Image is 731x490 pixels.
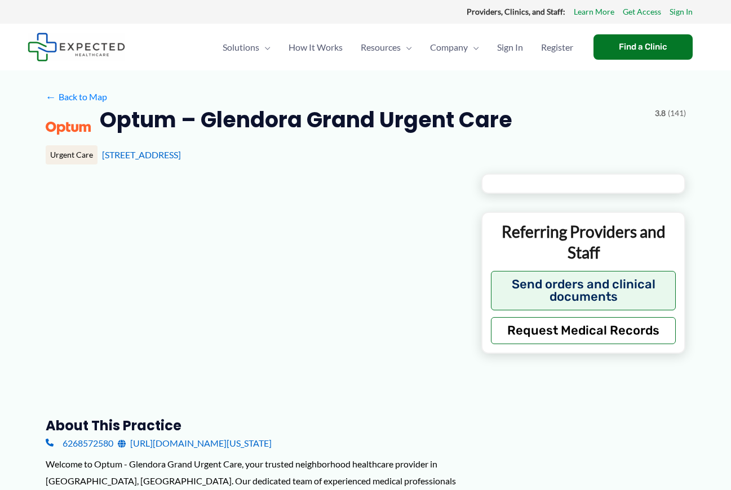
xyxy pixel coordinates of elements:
[280,28,352,67] a: How It Works
[668,106,686,121] span: (141)
[214,28,582,67] nav: Primary Site Navigation
[430,28,468,67] span: Company
[623,5,661,19] a: Get Access
[468,28,479,67] span: Menu Toggle
[491,317,676,344] button: Request Medical Records
[28,33,125,61] img: Expected Healthcare Logo - side, dark font, small
[655,106,666,121] span: 3.8
[574,5,614,19] a: Learn More
[401,28,412,67] span: Menu Toggle
[488,28,532,67] a: Sign In
[100,106,512,133] h2: Optum – Glendora Grand Urgent Care
[289,28,343,67] span: How It Works
[118,435,272,452] a: [URL][DOMAIN_NAME][US_STATE]
[593,34,693,60] a: Find a Clinic
[223,28,259,67] span: Solutions
[46,91,56,102] span: ←
[259,28,271,67] span: Menu Toggle
[670,5,693,19] a: Sign In
[491,271,676,310] button: Send orders and clinical documents
[352,28,421,67] a: ResourcesMenu Toggle
[497,28,523,67] span: Sign In
[421,28,488,67] a: CompanyMenu Toggle
[541,28,573,67] span: Register
[467,7,565,16] strong: Providers, Clinics, and Staff:
[46,145,98,164] div: Urgent Care
[46,417,463,434] h3: About this practice
[46,88,107,105] a: ←Back to Map
[532,28,582,67] a: Register
[102,149,181,160] a: [STREET_ADDRESS]
[214,28,280,67] a: SolutionsMenu Toggle
[46,435,113,452] a: 6268572580
[491,221,676,262] p: Referring Providers and Staff
[361,28,401,67] span: Resources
